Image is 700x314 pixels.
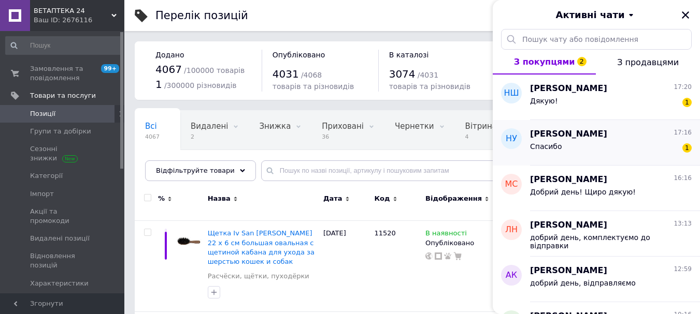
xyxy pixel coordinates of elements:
[389,82,470,91] span: товарів та різновидів
[465,133,497,141] span: 4
[208,229,315,265] a: Щетка Iv San [PERSON_NAME] 22 x 6 см большая овальная с щетиной кабана для ухода за шерстью кошек...
[501,29,692,50] input: Пошук чату або повідомлення
[389,68,416,80] span: 3074
[323,194,342,203] span: Дата
[530,97,558,105] span: Дякую!
[374,229,395,237] span: 11520
[34,6,111,16] span: ВЕТАПТЕКА 24
[395,122,434,131] span: Чернетки
[530,233,677,250] span: добрий день, комплектуємо до відправки
[184,66,245,74] span: / 100000 товарів
[674,83,692,92] span: 17:20
[176,229,203,255] img: Щетка Iv San Bernard 22 x 6 см большая овальная с щетиной кабана для ухода за шерстью кошек и собак
[530,265,607,277] span: [PERSON_NAME]
[674,265,692,274] span: 12:59
[522,8,671,22] button: Активні чати
[30,64,96,83] span: Замовлення та повідомлення
[505,224,518,236] span: ЛН
[261,160,679,181] input: Пошук по назві позиції, артикулу і пошуковим запитам
[530,188,636,196] span: Добрий день! Щиро дякую!
[506,270,517,281] span: АК
[30,144,96,163] span: Сезонні знижки
[682,98,692,107] span: 1
[208,272,309,281] a: Расчёски, щётки, пуходёрки
[156,167,235,174] span: Відфільтруйте товари
[30,207,96,226] span: Акції та промокоди
[155,63,182,76] span: 4067
[30,109,55,118] span: Позиції
[145,122,157,131] span: Всі
[191,122,228,131] span: Видалені
[322,133,364,141] span: 36
[374,194,390,203] span: Код
[145,161,199,170] span: Опубліковані
[530,83,607,95] span: [PERSON_NAME]
[682,143,692,153] span: 1
[493,166,700,211] button: МС[PERSON_NAME]16:16Добрий день! Щиро дякую!
[493,74,700,120] button: НШ[PERSON_NAME]17:20Дякую!1
[30,171,63,181] span: Категорії
[674,174,692,183] span: 16:16
[530,279,636,287] span: добрий день, відправляємо
[34,16,124,25] div: Ваш ID: 2676116
[155,78,162,91] span: 1
[30,127,91,136] span: Групи та добірки
[679,9,692,21] button: Закрити
[5,36,122,55] input: Пошук
[158,194,165,203] span: %
[301,71,322,79] span: / 4068
[555,8,624,22] span: Активні чати
[321,221,372,312] div: [DATE]
[504,87,519,99] span: НШ
[425,229,467,240] span: В наявності
[514,57,575,67] span: З покупцями
[273,68,299,80] span: 4031
[493,50,596,74] button: З покупцями2
[674,128,692,137] span: 17:16
[30,279,89,288] span: Характеристики
[101,64,119,73] span: 99+
[425,238,494,248] div: Опубліковано
[164,81,237,89] span: / 300000 різновидів
[389,51,429,59] span: В каталозі
[530,142,562,151] span: Спасибо
[493,211,700,257] button: ЛН[PERSON_NAME]13:13добрий день, комплектуємо до відправки
[322,122,364,131] span: Приховані
[155,10,248,21] div: Перелік позицій
[208,194,231,203] span: Назва
[191,133,228,141] span: 2
[530,128,607,140] span: [PERSON_NAME]
[505,178,518,190] span: МС
[30,234,90,243] span: Видалені позиції
[273,82,354,91] span: товарів та різновидів
[530,219,607,231] span: [PERSON_NAME]
[145,133,160,141] span: 4067
[259,122,291,131] span: Знижка
[617,57,679,67] span: З продавцями
[155,51,184,59] span: Додано
[30,189,54,199] span: Імпорт
[493,120,700,166] button: НУ[PERSON_NAME]17:16Спасибо1
[530,174,607,186] span: [PERSON_NAME]
[418,71,438,79] span: / 4031
[596,50,700,74] button: З продавцями
[674,219,692,228] span: 13:13
[493,257,700,302] button: АК[PERSON_NAME]12:59добрий день, відправляємо
[425,194,482,203] span: Відображення
[30,251,96,270] span: Відновлення позицій
[273,51,325,59] span: Опубліковано
[30,91,96,100] span: Товари та послуги
[506,133,517,145] span: НУ
[577,57,587,66] span: 2
[465,122,497,131] span: Вітрина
